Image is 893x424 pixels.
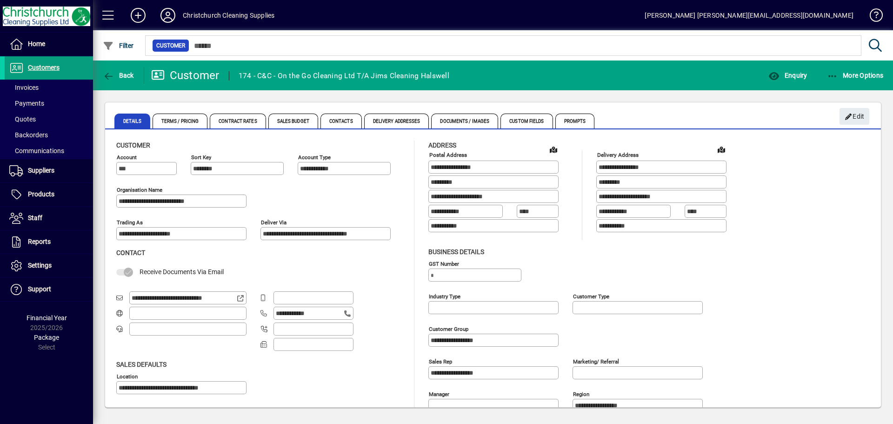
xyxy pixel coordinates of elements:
mat-label: Customer type [573,293,609,299]
a: Reports [5,230,93,254]
button: Add [123,7,153,24]
a: Backorders [5,127,93,143]
mat-label: Region [573,390,589,397]
a: Knowledge Base [863,2,881,32]
span: Payments [9,100,44,107]
span: Communications [9,147,64,155]
span: Products [28,190,54,198]
span: Filter [103,42,134,49]
mat-label: Account Type [298,154,331,161]
button: Back [100,67,136,84]
span: Support [28,285,51,293]
a: Payments [5,95,93,111]
span: Contract Rates [210,114,266,128]
span: Sales Budget [268,114,318,128]
a: Invoices [5,80,93,95]
span: Enquiry [768,72,807,79]
span: Staff [28,214,42,222]
mat-label: Sales rep [429,358,452,364]
div: Christchurch Cleaning Supplies [183,8,274,23]
span: Suppliers [28,167,54,174]
span: Receive Documents Via Email [140,268,224,276]
span: Customers [28,64,60,71]
mat-label: Organisation name [117,187,162,193]
span: Financial Year [27,314,67,322]
span: Sales defaults [116,361,167,368]
span: Delivery Addresses [364,114,429,128]
mat-label: Trading as [117,219,143,226]
mat-label: Customer group [429,325,468,332]
a: Quotes [5,111,93,127]
button: Edit [840,108,869,125]
span: Package [34,334,59,341]
span: Contact [116,249,145,256]
mat-label: Account [117,154,137,161]
mat-label: Marketing/ Referral [573,358,619,364]
span: Documents / Images [431,114,498,128]
div: Customer [151,68,220,83]
app-page-header-button: Back [93,67,144,84]
mat-label: Sort key [191,154,211,161]
mat-label: GST Number [429,260,459,267]
mat-label: Location [117,373,138,379]
span: Invoices [9,84,39,91]
span: Business details [428,248,484,256]
span: Customer [116,141,150,149]
button: Filter [100,37,136,54]
button: More Options [825,67,886,84]
a: Suppliers [5,159,93,182]
span: Customer [156,41,185,50]
a: Home [5,33,93,56]
span: Edit [845,109,865,124]
span: Address [428,141,456,149]
a: Settings [5,254,93,277]
div: [PERSON_NAME] [PERSON_NAME][EMAIL_ADDRESS][DOMAIN_NAME] [645,8,853,23]
span: Details [114,114,150,128]
a: View on map [714,142,729,157]
a: View on map [546,142,561,157]
mat-label: Deliver via [261,219,287,226]
a: Staff [5,207,93,230]
span: More Options [827,72,884,79]
a: Support [5,278,93,301]
span: Prompts [555,114,595,128]
span: Contacts [320,114,362,128]
mat-label: Manager [429,390,449,397]
div: 174 - C&C - On the Go Cleaning Ltd T/A Jims Cleaning Halswell [239,68,449,83]
mat-label: Industry type [429,293,460,299]
span: Settings [28,262,52,269]
a: Communications [5,143,93,159]
span: Quotes [9,115,36,123]
span: Back [103,72,134,79]
span: Home [28,40,45,47]
button: Enquiry [766,67,809,84]
span: Custom Fields [500,114,553,128]
span: Reports [28,238,51,245]
a: Products [5,183,93,206]
span: Terms / Pricing [153,114,208,128]
span: Backorders [9,131,48,139]
button: Profile [153,7,183,24]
